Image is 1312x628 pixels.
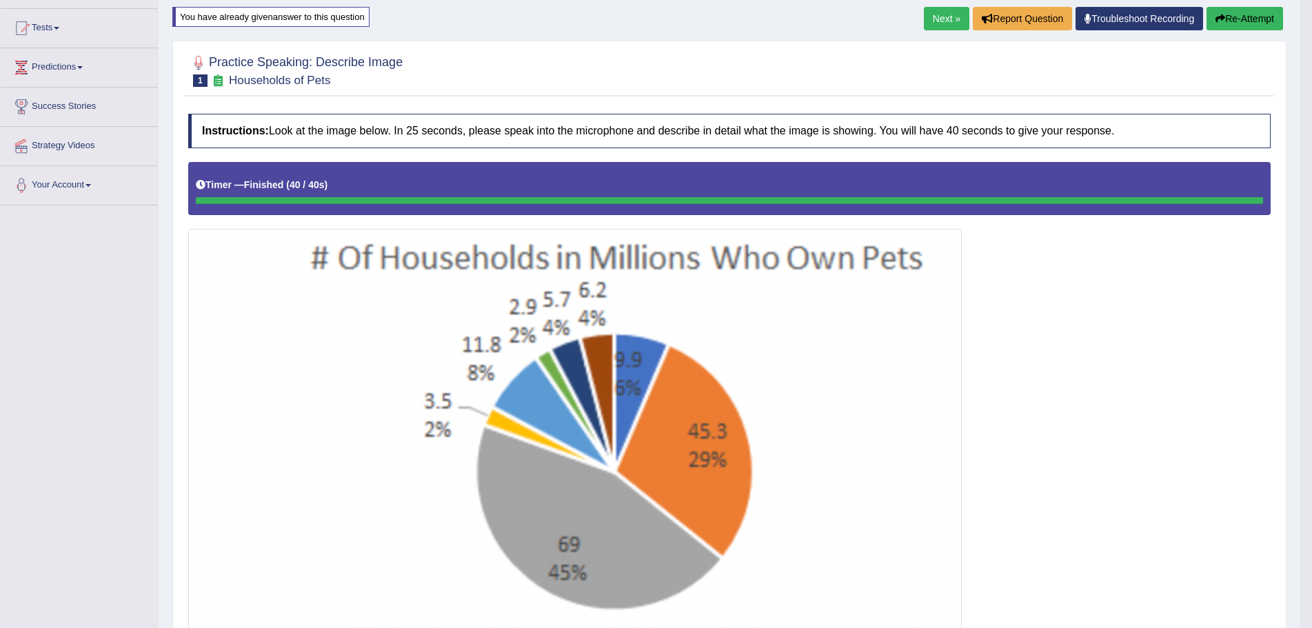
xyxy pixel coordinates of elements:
[188,52,403,87] h2: Practice Speaking: Describe Image
[1,88,158,122] a: Success Stories
[172,7,370,27] div: You have already given answer to this question
[1,166,158,201] a: Your Account
[973,7,1072,30] button: Report Question
[290,179,325,190] b: 40 / 40s
[211,74,225,88] small: Exam occurring question
[1,48,158,83] a: Predictions
[244,179,284,190] b: Finished
[1,127,158,161] a: Strategy Videos
[1076,7,1203,30] a: Troubleshoot Recording
[188,114,1271,148] h4: Look at the image below. In 25 seconds, please speak into the microphone and describe in detail w...
[924,7,969,30] a: Next »
[1,9,158,43] a: Tests
[286,179,290,190] b: (
[202,125,269,136] b: Instructions:
[229,74,330,87] small: Households of Pets
[1207,7,1283,30] button: Re-Attempt
[193,74,208,87] span: 1
[325,179,328,190] b: )
[196,180,327,190] h5: Timer —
